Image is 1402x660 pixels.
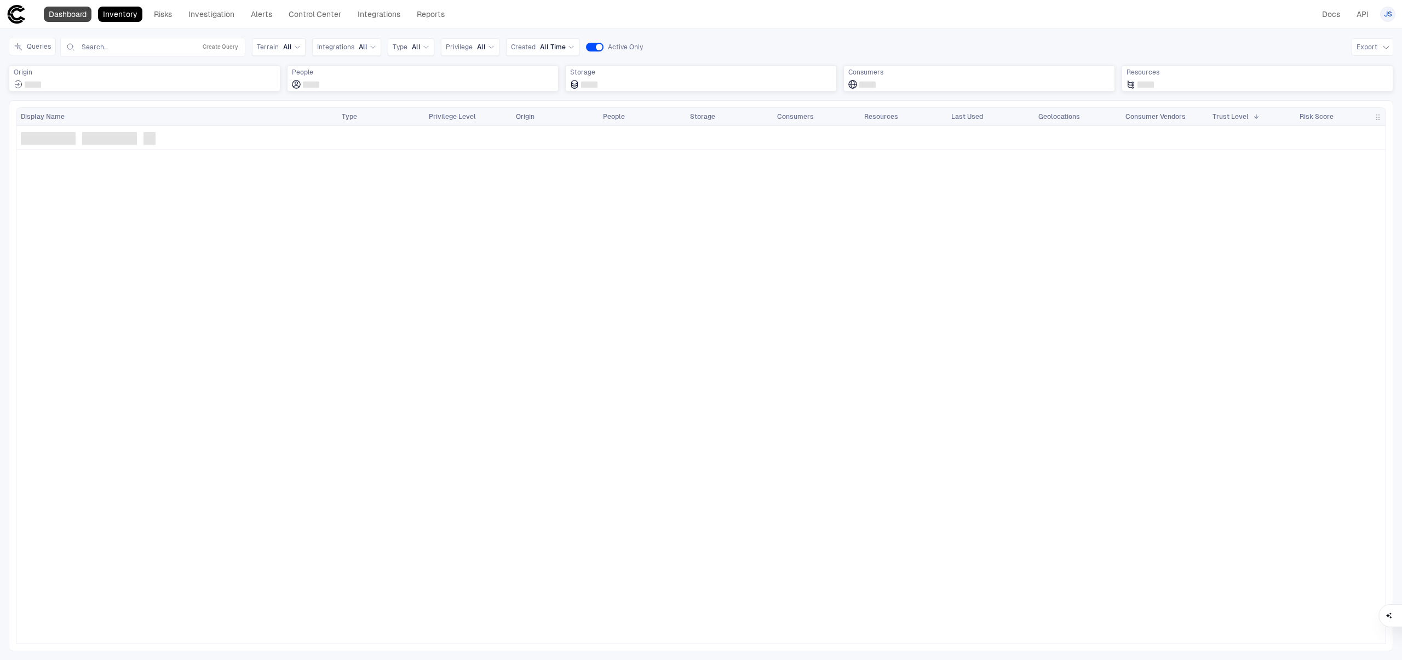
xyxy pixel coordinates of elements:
span: Risk Score [1300,112,1334,121]
span: People [292,68,554,77]
span: Origin [516,112,535,121]
span: JS [1384,10,1392,19]
span: Type [393,43,407,51]
span: Last Used [951,112,983,121]
span: People [603,112,625,121]
button: Queries [9,38,56,55]
span: All [359,43,367,51]
div: Total sources where identities were created [9,65,280,91]
a: Investigation [183,7,239,22]
a: Alerts [246,7,277,22]
span: Origin [14,68,275,77]
span: Resources [864,112,898,121]
span: Type [342,112,357,121]
span: Active Only [608,43,643,51]
span: Trust Level [1213,112,1249,121]
span: Resources [1127,68,1388,77]
a: API [1352,7,1374,22]
span: All Time [540,43,566,51]
a: Inventory [98,7,142,22]
span: All [412,43,421,51]
span: Display Name [21,112,65,121]
a: Docs [1317,7,1345,22]
div: Total resources accessed or granted by identities [1122,65,1393,91]
span: Consumers [848,68,1110,77]
span: Integrations [317,43,354,51]
button: JS [1380,7,1395,22]
div: Expand queries side panel [9,38,60,55]
span: Created [511,43,536,51]
span: Storage [570,68,832,77]
span: Consumer Vendors [1125,112,1186,121]
div: Total consumers using identities [843,65,1115,91]
a: Dashboard [44,7,91,22]
a: Reports [412,7,450,22]
a: Risks [149,7,177,22]
div: Total storage locations where identities are stored [565,65,837,91]
div: Total employees associated with identities [287,65,559,91]
a: Integrations [353,7,405,22]
span: Storage [690,112,715,121]
span: Consumers [777,112,814,121]
span: Geolocations [1038,112,1080,121]
span: Terrain [257,43,279,51]
button: Create Query [200,41,240,54]
span: All [477,43,486,51]
button: Export [1352,38,1393,56]
span: Privilege Level [429,112,476,121]
span: Privilege [446,43,473,51]
a: Control Center [284,7,346,22]
span: All [283,43,292,51]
